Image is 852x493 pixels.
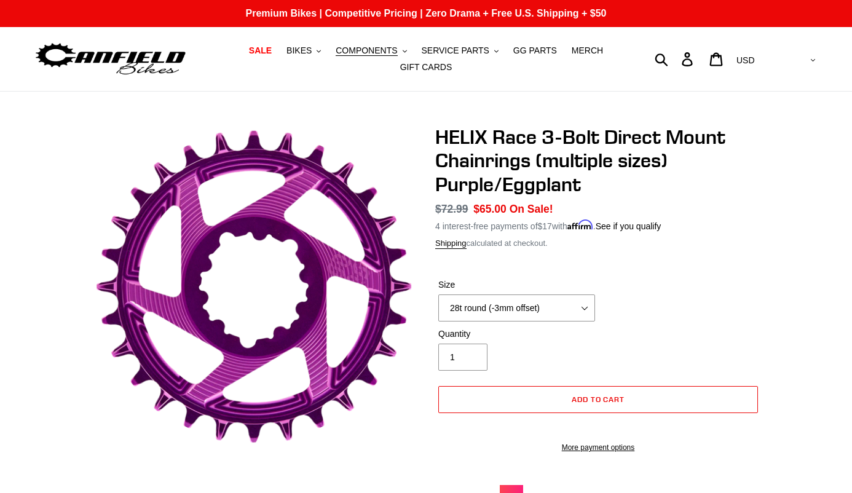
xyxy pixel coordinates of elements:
[421,45,489,56] span: SERVICE PARTS
[34,40,187,79] img: Canfield Bikes
[249,45,272,56] span: SALE
[572,45,603,56] span: MERCH
[438,386,758,413] button: Add to cart
[435,239,467,249] a: Shipping
[435,203,468,215] s: $72.99
[435,237,761,250] div: calculated at checkout.
[400,62,452,73] span: GIFT CARDS
[572,395,625,404] span: Add to cart
[286,45,312,56] span: BIKES
[435,217,661,233] p: 4 interest-free payments of with .
[538,221,552,231] span: $17
[438,328,595,341] label: Quantity
[394,59,459,76] a: GIFT CARDS
[435,125,761,196] h1: HELIX Race 3-Bolt Direct Mount Chainrings (multiple sizes) Purple/Eggplant
[243,42,278,59] a: SALE
[566,42,609,59] a: MERCH
[415,42,504,59] button: SERVICE PARTS
[596,221,661,231] a: See if you qualify - Learn more about Affirm Financing (opens in modal)
[473,203,507,215] span: $65.00
[280,42,327,59] button: BIKES
[438,442,758,453] a: More payment options
[567,219,593,230] span: Affirm
[336,45,397,56] span: COMPONENTS
[329,42,412,59] button: COMPONENTS
[507,42,563,59] a: GG PARTS
[438,278,595,291] label: Size
[513,45,557,56] span: GG PARTS
[510,201,553,217] span: On Sale!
